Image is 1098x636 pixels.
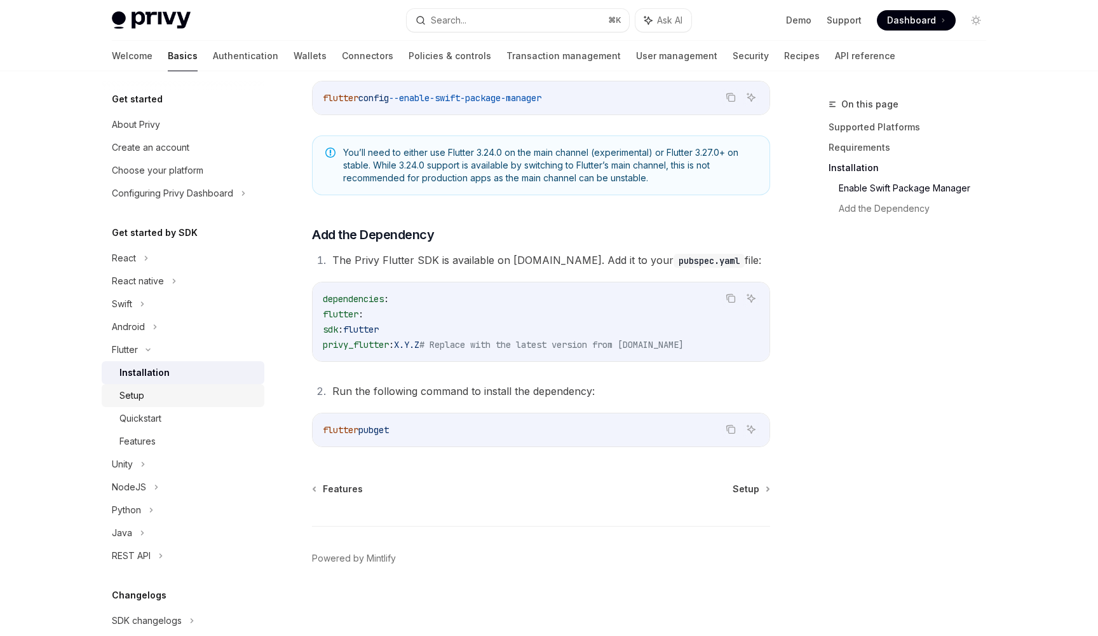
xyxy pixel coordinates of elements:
[102,430,264,453] a: Features
[829,117,996,137] a: Supported Platforms
[829,137,996,158] a: Requirements
[102,159,264,182] a: Choose your platform
[966,10,986,31] button: Toggle dark mode
[112,140,189,155] div: Create an account
[312,226,434,244] span: Add the Dependency
[112,457,133,472] div: Unity
[743,290,759,307] button: Ask AI
[323,308,358,320] span: flutter
[323,324,338,335] span: sdk
[343,324,379,335] span: flutter
[342,41,393,71] a: Connectors
[829,158,996,178] a: Installation
[213,41,278,71] a: Authentication
[112,480,146,495] div: NodeJS
[323,293,384,305] span: dependencies
[112,117,160,132] div: About Privy
[112,342,138,357] div: Flutter
[329,382,770,400] li: Run the following command to install the dependency:
[112,92,163,107] h5: Get started
[419,339,684,350] span: # Replace with the latest version from [DOMAIN_NAME]
[102,407,264,430] a: Quickstart
[323,92,358,104] span: flutter
[312,552,396,565] a: Powered by Mintlify
[839,198,996,219] a: Add the Dependency
[119,365,170,380] div: Installation
[119,388,144,403] div: Setup
[407,9,629,32] button: Search...⌘K
[102,113,264,136] a: About Privy
[112,548,151,563] div: REST API
[389,339,394,350] span: :
[786,14,811,27] a: Demo
[841,97,898,112] span: On this page
[329,251,770,269] li: The Privy Flutter SDK is available on [DOMAIN_NAME]. Add it to your file:
[835,41,895,71] a: API reference
[743,89,759,106] button: Ask AI
[313,483,363,495] a: Features
[112,163,203,178] div: Choose your platform
[733,483,769,495] a: Setup
[112,11,191,29] img: light logo
[112,319,145,335] div: Android
[112,41,152,71] a: Welcome
[168,41,198,71] a: Basics
[635,9,691,32] button: Ask AI
[102,384,264,407] a: Setup
[112,613,182,628] div: SDK changelogs
[112,296,132,312] div: Swift
[325,148,335,158] svg: Note
[323,483,363,495] span: Features
[358,308,363,320] span: :
[112,251,136,266] div: React
[112,588,166,603] h5: Changelogs
[636,41,717,71] a: User management
[389,92,541,104] span: --enable-swift-package-manager
[733,483,759,495] span: Setup
[112,273,164,289] div: React native
[323,339,389,350] span: privy_flutter
[877,10,956,31] a: Dashboard
[358,424,374,436] span: pub
[743,421,759,438] button: Ask AI
[506,41,621,71] a: Transaction management
[112,502,141,518] div: Python
[343,146,757,184] span: You’ll need to either use Flutter 3.24.0 on the main channel (experimental) or Flutter 3.27.0+ on...
[358,92,389,104] span: config
[338,324,343,335] span: :
[294,41,327,71] a: Wallets
[827,14,862,27] a: Support
[608,15,621,25] span: ⌘ K
[722,89,739,106] button: Copy the contents from the code block
[839,178,996,198] a: Enable Swift Package Manager
[887,14,936,27] span: Dashboard
[733,41,769,71] a: Security
[374,424,389,436] span: get
[394,339,419,350] span: X.Y.Z
[119,411,161,426] div: Quickstart
[409,41,491,71] a: Policies & controls
[102,361,264,384] a: Installation
[722,421,739,438] button: Copy the contents from the code block
[112,225,198,240] h5: Get started by SDK
[102,136,264,159] a: Create an account
[112,525,132,541] div: Java
[119,434,156,449] div: Features
[657,14,682,27] span: Ask AI
[784,41,820,71] a: Recipes
[674,254,745,268] code: pubspec.yaml
[112,186,233,201] div: Configuring Privy Dashboard
[323,424,358,436] span: flutter
[431,13,466,28] div: Search...
[722,290,739,307] button: Copy the contents from the code block
[384,293,389,305] span: :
